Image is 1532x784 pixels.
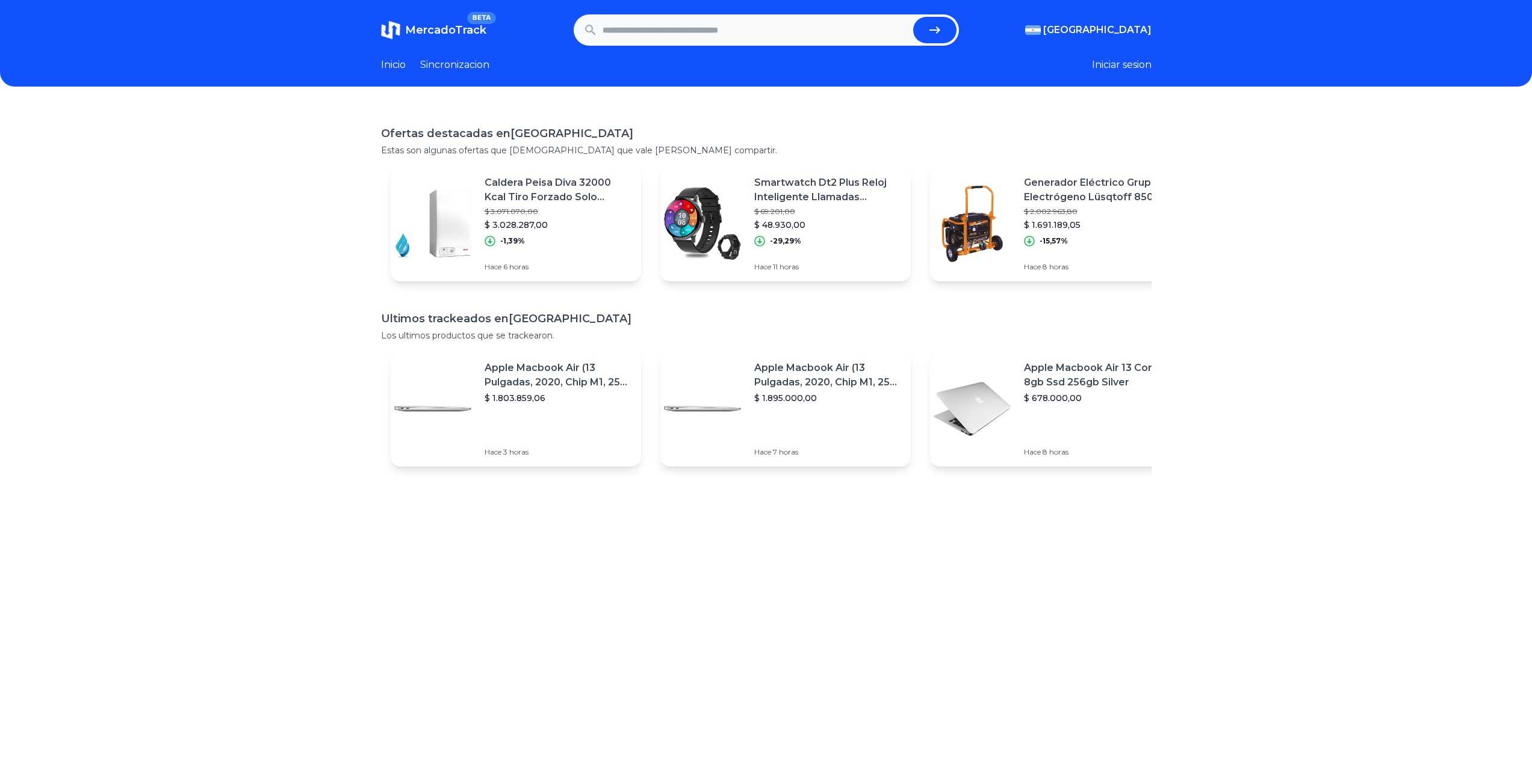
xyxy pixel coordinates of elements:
[1024,262,1171,272] p: Hace 8 horas
[485,361,631,390] p: Apple Macbook Air (13 Pulgadas, 2020, Chip M1, 256 Gb De Ssd, 8 Gb De Ram) - Plata
[420,58,489,72] a: Sincronizacion
[381,310,1152,327] h1: Ultimos trackeados en [GEOGRAPHIC_DATA]
[381,20,400,40] img: MercadoTrack
[754,176,901,204] p: Smartwatch Dt2 Plus Reloj Inteligente Llamadas Deportes
[381,125,1152,142] h1: Ofertas destacadas en [GEOGRAPHIC_DATA]
[381,144,1152,156] p: Estas son algunas ofertas que [DEMOGRAPHIC_DATA] que vale [PERSON_NAME] compartir.
[381,329,1152,341] p: Los ultimos productos que se trackearon.
[660,182,745,266] img: Featured image
[754,207,901,216] p: $ 69.201,00
[1025,25,1041,35] img: Argentina
[485,219,631,231] p: $ 3.028.287,00
[754,447,901,457] p: Hace 7 horas
[391,166,641,281] a: Featured imageCaldera Peisa Diva 32000 Kcal Tiro Forzado Solo Calefacción$ 3.071.070,00$ 3.028.28...
[500,236,525,246] p: -1,39%
[754,361,901,390] p: Apple Macbook Air (13 Pulgadas, 2020, Chip M1, 256 Gb De Ssd, 8 Gb De Ram) - Plata
[485,262,631,272] p: Hace 6 horas
[485,207,631,216] p: $ 3.071.070,00
[660,367,745,451] img: Featured image
[485,176,631,204] p: Caldera Peisa Diva 32000 Kcal Tiro Forzado Solo Calefacción
[1024,361,1171,390] p: Apple Macbook Air 13 Core I5 8gb Ssd 256gb Silver
[1040,236,1068,246] p: -15,57%
[467,12,495,24] span: BETA
[391,351,641,467] a: Featured imageApple Macbook Air (13 Pulgadas, 2020, Chip M1, 256 Gb De Ssd, 8 Gb De Ram) - Plata$...
[754,262,901,272] p: Hace 11 horas
[930,367,1014,451] img: Featured image
[1025,23,1152,37] button: [GEOGRAPHIC_DATA]
[391,367,475,451] img: Featured image
[1043,23,1152,37] span: [GEOGRAPHIC_DATA]
[754,392,901,404] p: $ 1.895.000,00
[660,351,911,467] a: Featured imageApple Macbook Air (13 Pulgadas, 2020, Chip M1, 256 Gb De Ssd, 8 Gb De Ram) - Plata$...
[381,20,486,40] a: MercadoTrackBETA
[754,219,901,231] p: $ 48.930,00
[381,58,406,72] a: Inicio
[1092,58,1152,72] button: Iniciar sesion
[660,166,911,281] a: Featured imageSmartwatch Dt2 Plus Reloj Inteligente Llamadas Deportes$ 69.201,00$ 48.930,00-29,29...
[930,351,1180,467] a: Featured imageApple Macbook Air 13 Core I5 8gb Ssd 256gb Silver$ 678.000,00Hace 8 horas
[485,392,631,404] p: $ 1.803.859,06
[391,182,475,266] img: Featured image
[405,23,486,37] span: MercadoTrack
[1024,176,1171,204] p: Generador Eléctrico Grupo Electrógeno Lüsqtoff 8500w Monofás
[1024,219,1171,231] p: $ 1.691.189,05
[485,447,631,457] p: Hace 3 horas
[1024,207,1171,216] p: $ 2.002.963,80
[930,182,1014,266] img: Featured image
[770,236,801,246] p: -29,29%
[1024,392,1171,404] p: $ 678.000,00
[930,166,1180,281] a: Featured imageGenerador Eléctrico Grupo Electrógeno Lüsqtoff 8500w Monofás$ 2.002.963,80$ 1.691.1...
[1024,447,1171,457] p: Hace 8 horas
